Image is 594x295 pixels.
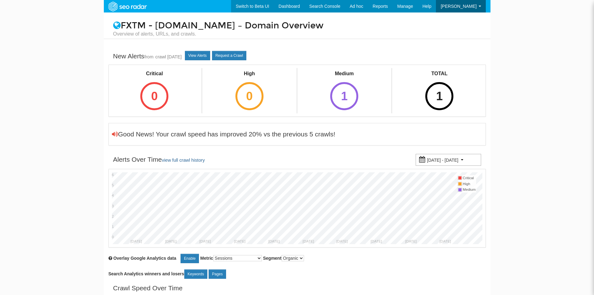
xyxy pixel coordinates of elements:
select: Metric [213,255,262,261]
div: Good News! Your crawl speed has improved 20% vs the previous 5 crawls! [112,130,336,139]
a: view full crawl history [162,158,205,163]
span: Help [423,4,432,9]
div: 1 [330,82,358,110]
td: Medium [462,187,476,193]
small: [DATE] - [DATE] [427,158,458,163]
div: Critical [135,70,174,77]
small: from [144,54,153,59]
a: Enable [181,254,199,263]
img: SEORadar [106,1,149,12]
span: Overlay chart with Google Analytics data [113,256,176,261]
div: Medium [325,70,364,77]
a: Keywords [184,269,208,279]
h1: FXTM - [DOMAIN_NAME] – Domain Overview [109,21,486,37]
a: Pages [209,269,226,279]
div: 0 [140,82,168,110]
div: Crawl Speed Over Time [113,283,183,293]
div: 1 [425,82,453,110]
div: New Alerts [113,52,182,61]
a: Request a Crawl [212,51,247,60]
small: Overview of alerts, URLs, and crawls. [113,31,481,37]
a: View Alerts [185,51,210,60]
div: High [230,70,269,77]
label: Segment [263,255,304,261]
select: Segment [282,255,304,261]
td: Critical [462,175,476,181]
label: Search Analytics winners and losers [109,269,226,279]
div: TOTAL [420,70,459,77]
div: Alerts Over Time [113,155,205,165]
span: Reports [373,4,388,9]
span: Ad hoc [350,4,363,9]
span: [PERSON_NAME] [441,4,476,9]
a: crawl [DATE] [155,54,182,59]
td: High [462,181,476,187]
div: 0 [235,82,263,110]
span: Manage [397,4,413,9]
span: Search Console [309,4,340,9]
label: Metric [200,255,262,261]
